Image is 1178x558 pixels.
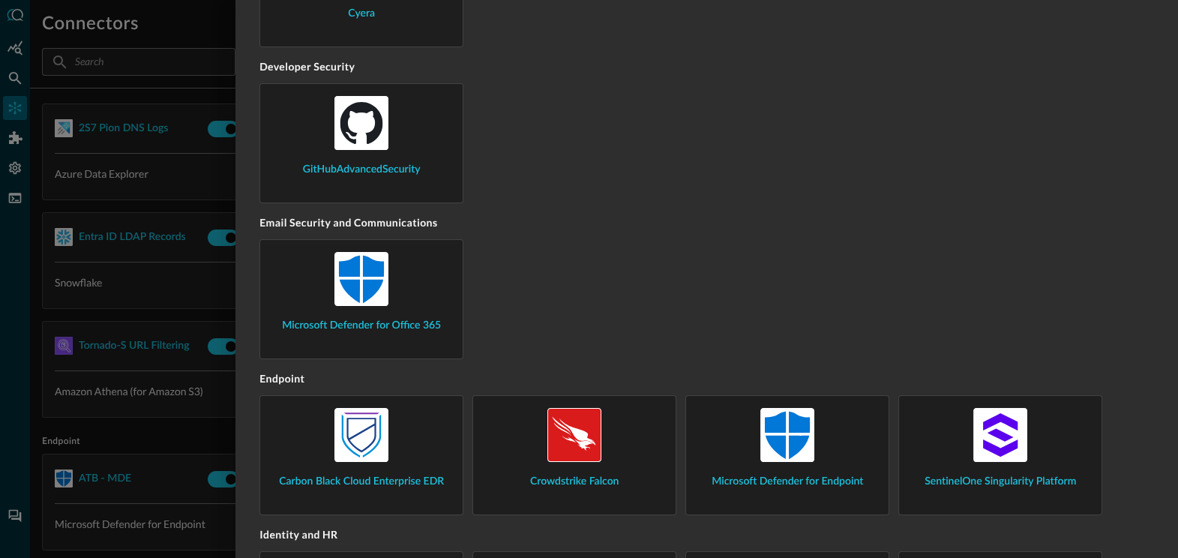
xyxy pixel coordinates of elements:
img: CarbonBlackEnterpriseEDR.svg [334,408,388,462]
img: SentinelOne.svg [973,408,1027,462]
span: Crowdstrike Falcon [530,474,619,490]
span: Microsoft Defender for Endpoint [712,474,863,490]
img: MicrosoftDefenderForEndpoint.svg [760,408,814,462]
h5: Identity and HR [259,527,1154,551]
span: SentinelOne Singularity Platform [925,474,1076,490]
span: Cyera [348,6,375,22]
span: Microsoft Defender for Office 365 [282,318,441,334]
img: MicrosoftDefenderForOffice365.svg [334,252,388,306]
span: GitHubAdvancedSecurity [303,162,421,178]
img: CrowdStrikeFalcon.svg [547,408,601,462]
img: Github.svg [334,96,388,150]
h5: Developer Security [259,59,1154,83]
h5: Email Security and Communications [259,215,1154,239]
h5: Endpoint [259,371,1154,395]
span: Carbon Black Cloud Enterprise EDR [279,474,444,490]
